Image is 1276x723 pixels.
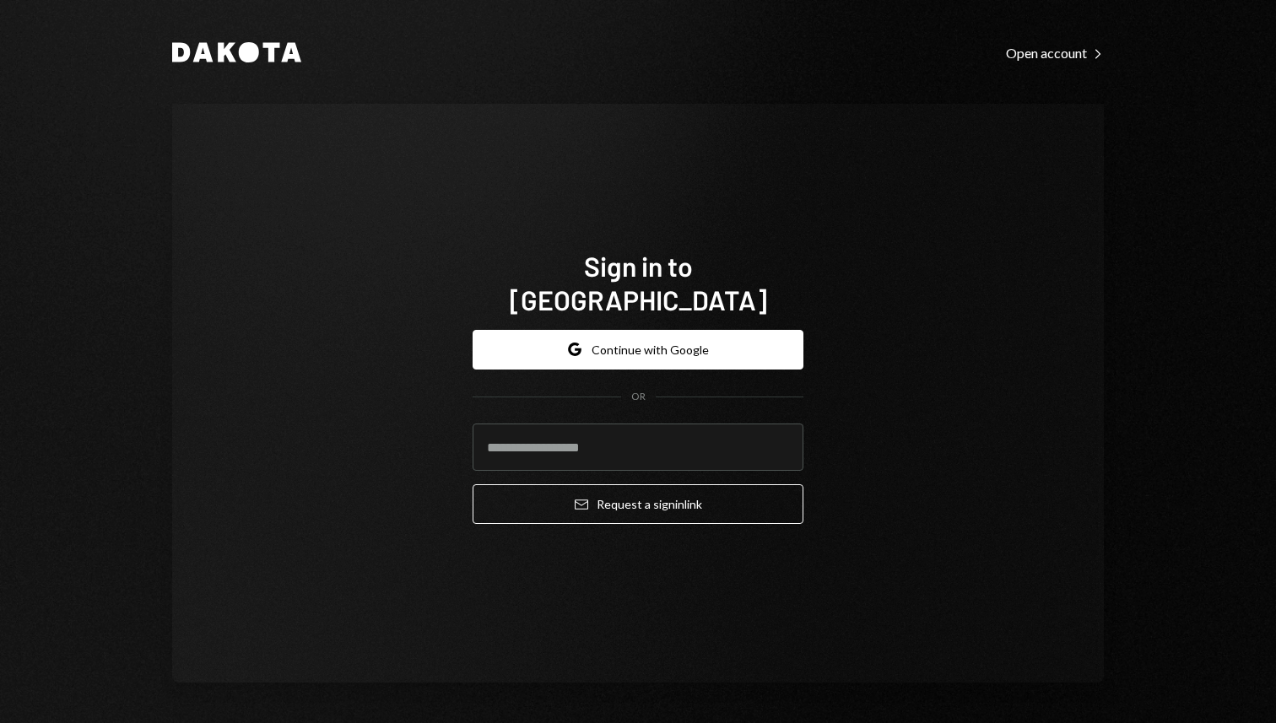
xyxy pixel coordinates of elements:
button: Request a signinlink [473,484,803,524]
h1: Sign in to [GEOGRAPHIC_DATA] [473,249,803,316]
a: Open account [1006,43,1104,62]
div: OR [631,390,646,404]
div: Open account [1006,45,1104,62]
button: Continue with Google [473,330,803,370]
